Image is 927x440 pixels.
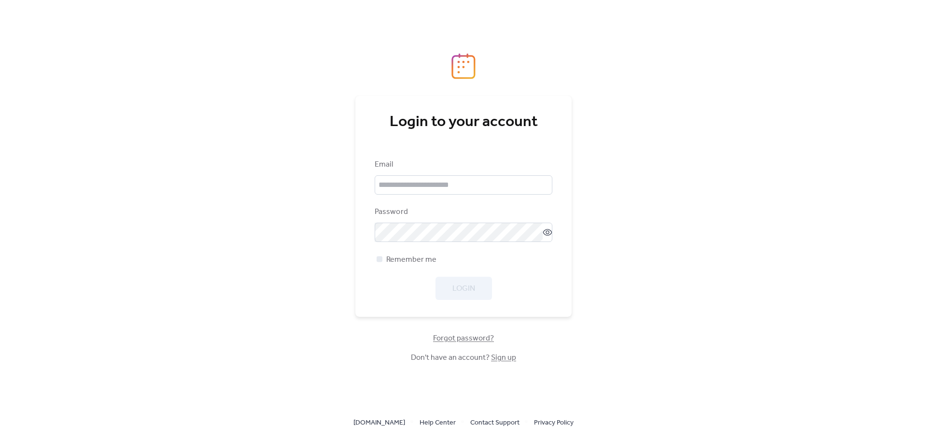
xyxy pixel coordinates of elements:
div: Login to your account [375,113,552,132]
span: Help Center [420,417,456,429]
div: Email [375,159,550,170]
span: Forgot password? [433,333,494,344]
a: Forgot password? [433,336,494,341]
span: Contact Support [470,417,520,429]
span: Don't have an account? [411,352,516,364]
a: Contact Support [470,416,520,428]
span: Privacy Policy [534,417,574,429]
a: Sign up [491,350,516,365]
span: Remember me [386,254,436,266]
img: logo [451,53,476,79]
span: [DOMAIN_NAME] [353,417,405,429]
div: Password [375,206,550,218]
a: Help Center [420,416,456,428]
a: [DOMAIN_NAME] [353,416,405,428]
a: Privacy Policy [534,416,574,428]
